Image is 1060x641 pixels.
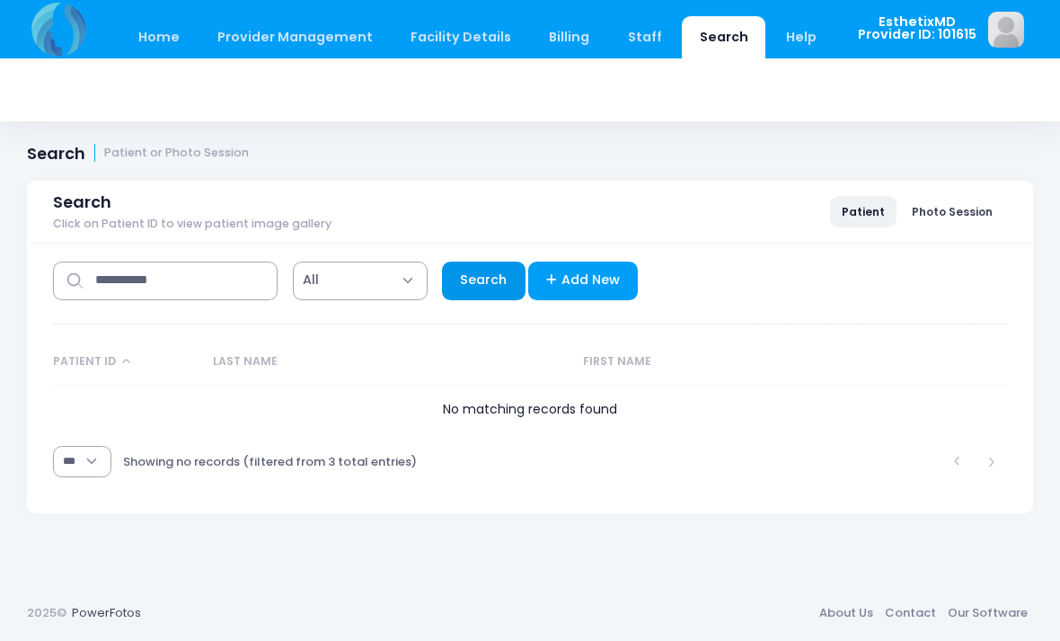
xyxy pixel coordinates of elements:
span: EsthetixMD Provider ID: 101615 [858,15,976,41]
img: image [988,12,1024,48]
a: Add New [528,262,639,300]
span: All [303,271,319,289]
small: Patient or Photo Session [104,147,249,160]
a: Patient [830,196,897,227]
span: All [293,262,428,300]
td: No matching records found [53,386,1007,433]
h1: Search [27,144,249,163]
span: Search [53,192,111,211]
a: Staff [610,16,679,58]
a: Billing [532,16,607,58]
a: Help [769,16,835,58]
a: Photo Session [900,196,1004,227]
th: Last Name: activate to sort column ascending [204,339,574,386]
th: Patient ID: activate to sort column descending [53,339,204,386]
a: About Us [813,597,879,629]
th: First Name: activate to sort column ascending [574,339,960,386]
a: Contact [879,597,941,629]
div: Showing no records (filtered from 3 total entries) [123,441,417,483]
a: Search [682,16,765,58]
a: Facility Details [393,16,529,58]
a: PowerFotos [72,604,141,621]
a: Search [442,262,526,300]
span: Click on Patient ID to view patient image gallery [53,218,331,231]
span: 2025© [27,604,66,621]
a: Provider Management [199,16,390,58]
a: Our Software [941,597,1033,629]
a: Home [120,16,197,58]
